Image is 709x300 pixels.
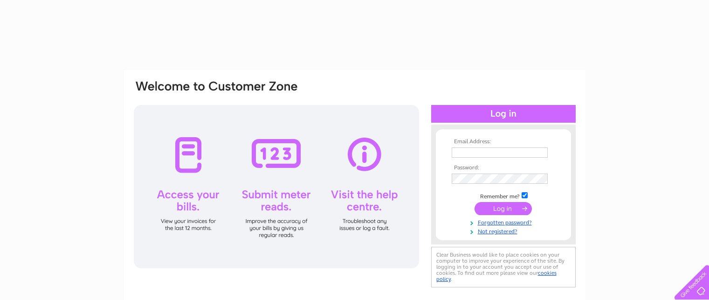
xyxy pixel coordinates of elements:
[431,247,576,287] div: Clear Business would like to place cookies on your computer to improve your experience of the sit...
[449,139,558,145] th: Email Address:
[449,191,558,200] td: Remember me?
[452,217,558,226] a: Forgotten password?
[475,202,532,215] input: Submit
[436,270,557,282] a: cookies policy
[449,165,558,171] th: Password:
[452,226,558,235] a: Not registered?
